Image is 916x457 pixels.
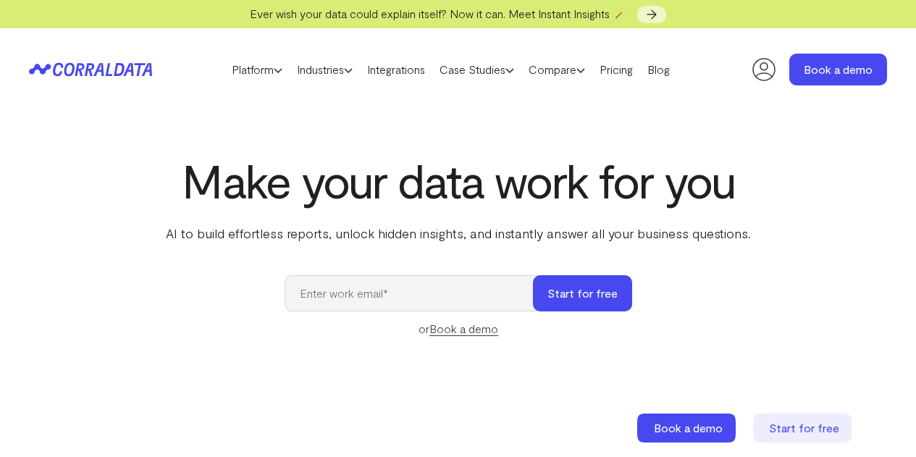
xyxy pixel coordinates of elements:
a: Case Studies [432,59,521,80]
a: Integrations [360,59,432,80]
span: Start for free [769,421,839,435]
a: Book a demo [789,54,887,85]
a: Compare [521,59,592,80]
a: Platform [224,59,290,80]
button: Start for free [533,275,632,311]
h1: Make your data work for you [163,154,754,206]
a: Book a demo [429,322,498,336]
p: AI to build effortless reports, unlock hidden insights, and instantly answer all your business qu... [163,224,754,243]
input: Enter work email* [285,275,547,311]
a: Industries [290,59,360,80]
a: Blog [640,59,677,80]
a: Book a demo [637,414,739,443]
div: or [285,320,632,337]
a: Pricing [592,59,640,80]
span: Book a demo [654,421,723,435]
span: Ever wish your data could explain itself? Now it can. Meet Instant Insights 🪄 [250,7,627,20]
a: Start for free [753,414,854,443]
